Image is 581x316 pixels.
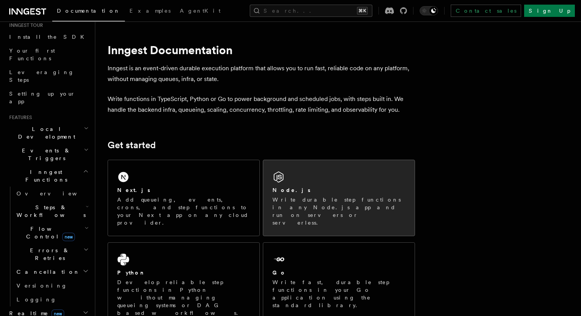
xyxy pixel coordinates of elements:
kbd: ⌘K [357,7,368,15]
span: Versioning [17,283,67,289]
h2: Go [272,269,286,276]
span: Features [6,114,32,121]
p: Inngest is an event-driven durable execution platform that allows you to run fast, reliable code ... [108,63,415,84]
h2: Node.js [272,186,310,194]
button: Inngest Functions [6,165,90,187]
button: Steps & Workflows [13,200,90,222]
span: Errors & Retries [13,247,83,262]
a: Next.jsAdd queueing, events, crons, and step functions to your Next app on any cloud provider. [108,160,260,236]
a: Install the SDK [6,30,90,44]
span: Overview [17,190,96,197]
h2: Python [117,269,146,276]
span: Inngest tour [6,22,43,28]
button: Search...⌘K [250,5,372,17]
button: Local Development [6,122,90,144]
a: Get started [108,140,156,151]
span: Inngest Functions [6,168,83,184]
a: Documentation [52,2,125,22]
button: Flow Controlnew [13,222,90,243]
a: AgentKit [175,2,225,21]
button: Errors & Retries [13,243,90,265]
span: Cancellation [13,268,80,276]
span: Local Development [6,125,84,141]
a: Leveraging Steps [6,65,90,87]
span: AgentKit [180,8,221,14]
span: Events & Triggers [6,147,84,162]
div: Inngest Functions [6,187,90,306]
a: Sign Up [524,5,575,17]
a: Examples [125,2,175,21]
span: Documentation [57,8,120,14]
button: Events & Triggers [6,144,90,165]
span: Logging [17,296,56,303]
span: Leveraging Steps [9,69,74,83]
button: Cancellation [13,265,90,279]
p: Add queueing, events, crons, and step functions to your Next app on any cloud provider. [117,196,250,227]
span: Steps & Workflows [13,203,86,219]
h2: Next.js [117,186,150,194]
a: Logging [13,293,90,306]
a: Your first Functions [6,44,90,65]
span: Install the SDK [9,34,89,40]
a: Node.jsWrite durable step functions in any Node.js app and run on servers or serverless. [263,160,415,236]
p: Write functions in TypeScript, Python or Go to power background and scheduled jobs, with steps bu... [108,94,415,115]
span: Examples [129,8,171,14]
h1: Inngest Documentation [108,43,415,57]
button: Toggle dark mode [420,6,438,15]
span: Flow Control [13,225,85,240]
a: Overview [13,187,90,200]
a: Setting up your app [6,87,90,108]
a: Contact sales [451,5,521,17]
p: Write fast, durable step functions in your Go application using the standard library. [272,278,405,309]
span: Your first Functions [9,48,55,61]
a: Versioning [13,279,90,293]
span: Setting up your app [9,91,75,104]
p: Write durable step functions in any Node.js app and run on servers or serverless. [272,196,405,227]
span: new [62,233,75,241]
